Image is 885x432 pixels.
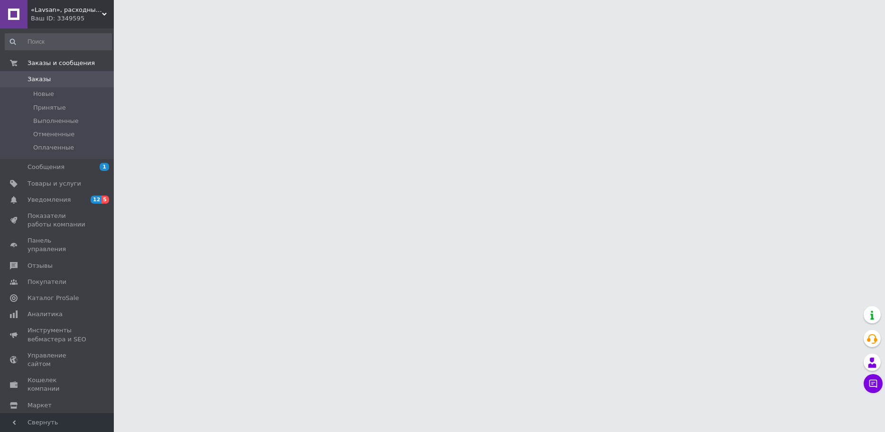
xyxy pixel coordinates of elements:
span: Заказы [28,75,51,84]
span: «Lavsan», расходные материалы для дома и авто оптом, интернет-магазин [31,6,102,14]
span: Каталог ProSale [28,294,79,302]
span: Показатели работы компании [28,212,88,229]
span: Покупатели [28,278,66,286]
span: Управление сайтом [28,351,88,368]
span: Оплаченные [33,143,74,152]
span: Аналитика [28,310,63,319]
span: Сообщения [28,163,65,171]
span: Принятые [33,103,66,112]
span: Инструменты вебмастера и SEO [28,326,88,343]
span: Выполненные [33,117,79,125]
button: Чат с покупателем [864,374,883,393]
input: Поиск [5,33,112,50]
span: Уведомления [28,196,71,204]
span: Панель управления [28,236,88,254]
span: Новые [33,90,54,98]
span: Товары и услуги [28,179,81,188]
span: Отмененные [33,130,74,139]
span: Маркет [28,401,52,410]
span: Кошелек компании [28,376,88,393]
span: 12 [91,196,101,204]
span: Заказы и сообщения [28,59,95,67]
div: Ваш ID: 3349595 [31,14,114,23]
span: Отзывы [28,262,53,270]
span: 5 [101,196,109,204]
span: 1 [100,163,109,171]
